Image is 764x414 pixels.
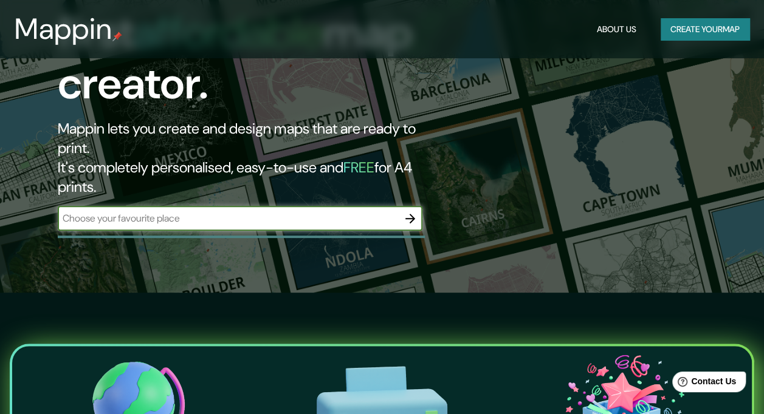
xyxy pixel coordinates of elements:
h5: FREE [343,158,374,177]
img: mappin-pin [112,32,122,41]
h3: Mappin [15,12,112,46]
h2: Mappin lets you create and design maps that are ready to print. It's completely personalised, eas... [58,119,440,197]
input: Choose your favourite place [58,211,398,225]
button: About Us [592,18,641,41]
iframe: Help widget launcher [656,367,751,401]
button: Create yourmap [661,18,749,41]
